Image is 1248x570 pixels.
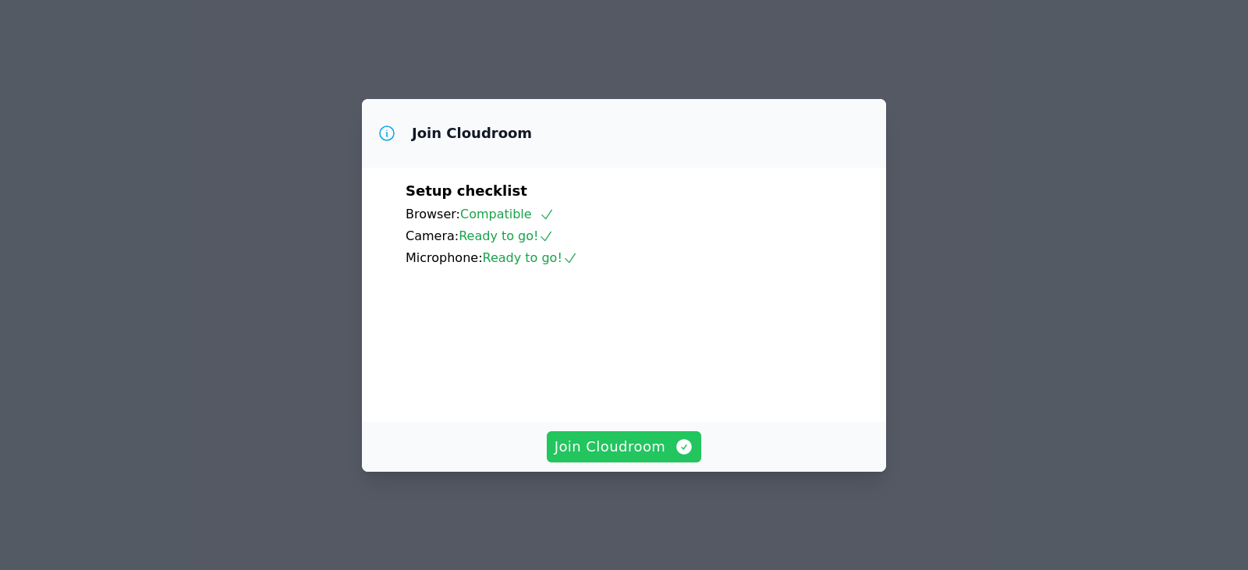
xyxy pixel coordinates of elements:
span: Setup checklist [406,182,527,199]
span: Ready to go! [459,228,554,243]
span: Join Cloudroom [555,436,694,458]
h3: Join Cloudroom [412,124,532,143]
button: Join Cloudroom [547,431,702,462]
span: Ready to go! [483,250,578,265]
span: Camera: [406,228,459,243]
span: Browser: [406,207,460,221]
span: Microphone: [406,250,483,265]
span: Compatible [460,207,555,221]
